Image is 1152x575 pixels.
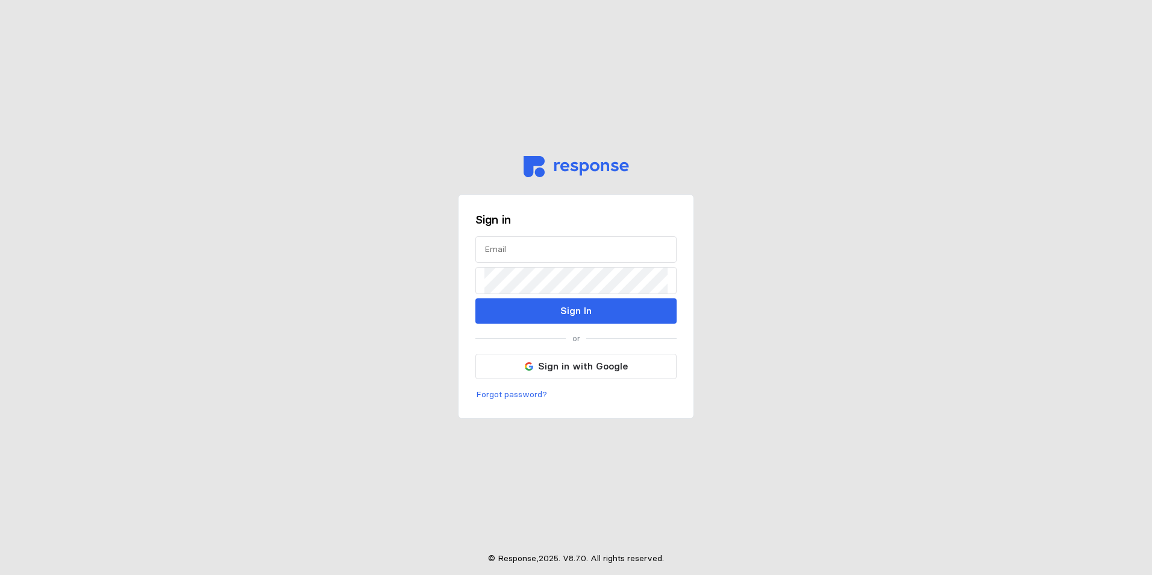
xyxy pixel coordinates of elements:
[475,212,677,228] h3: Sign in
[524,156,629,177] img: svg%3e
[538,359,628,374] p: Sign in with Google
[476,388,547,401] p: Forgot password?
[572,332,580,345] p: or
[475,354,677,379] button: Sign in with Google
[475,298,677,324] button: Sign In
[525,362,533,371] img: svg%3e
[488,552,664,565] p: © Response, 2025 . V 8.7.0 . All rights reserved.
[475,388,548,402] button: Forgot password?
[560,303,592,318] p: Sign In
[484,237,668,263] input: Email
